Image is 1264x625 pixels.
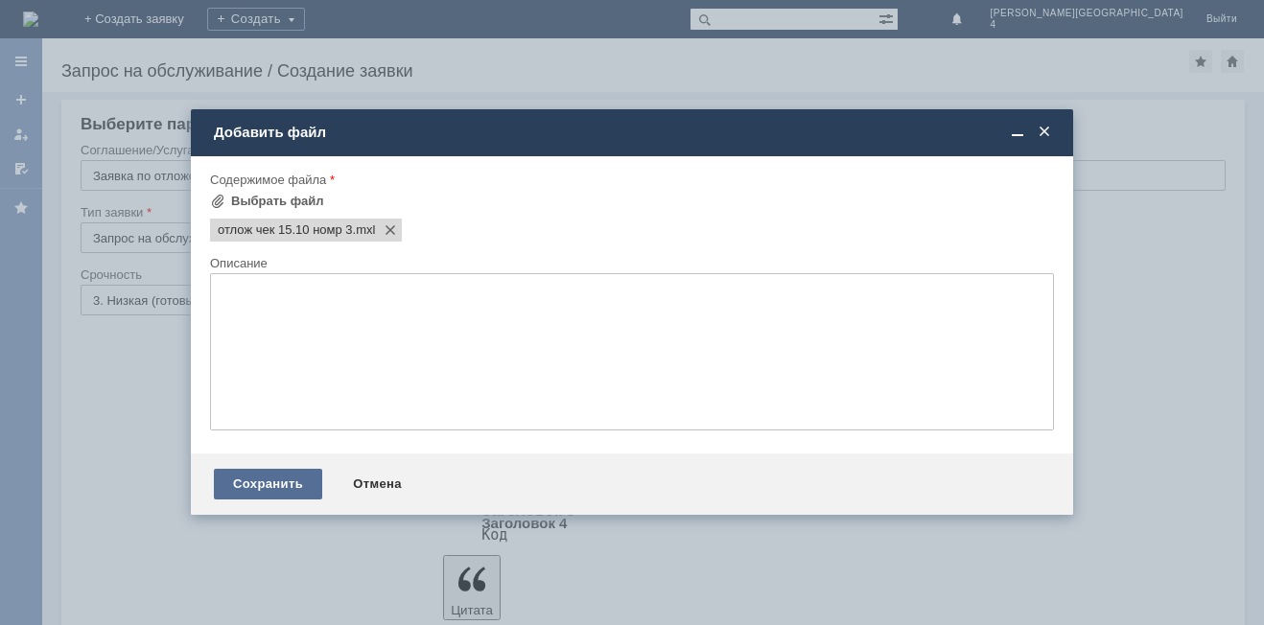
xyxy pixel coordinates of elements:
div: Описание [210,257,1050,269]
span: Закрыть [1035,124,1054,141]
span: отлож чек 15.10 номр 3.mxl [218,222,353,238]
span: Свернуть (Ctrl + M) [1008,124,1027,141]
div: Добавить файл [214,124,1054,141]
span: отлож чек 15.10 номр 3.mxl [353,222,376,238]
div: Выбрать файл [231,194,324,209]
div: Содержимое файла [210,174,1050,186]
